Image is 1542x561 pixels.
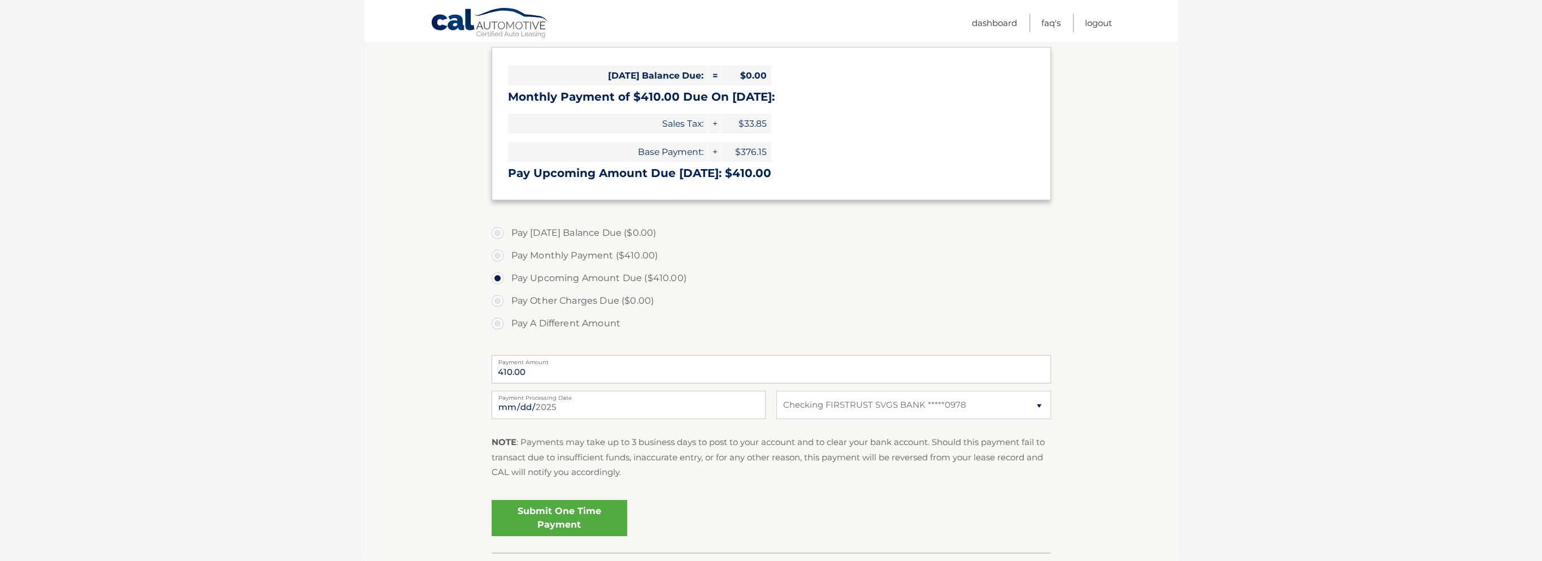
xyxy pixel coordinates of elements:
[492,500,627,536] a: Submit One Time Payment
[492,391,766,419] input: Payment Date
[508,142,708,162] span: Base Payment:
[709,142,720,162] span: +
[492,435,1051,480] p: : Payments may take up to 3 business days to post to your account and to clear your bank account....
[508,166,1035,180] h3: Pay Upcoming Amount Due [DATE]: $410.00
[492,222,1051,244] label: Pay [DATE] Balance Due ($0.00)
[508,90,1035,104] h3: Monthly Payment of $410.00 Due On [DATE]:
[720,66,771,85] span: $0.00
[508,114,708,133] span: Sales Tax:
[709,114,720,133] span: +
[709,66,720,85] span: =
[492,355,1051,383] input: Payment Amount
[431,7,549,40] a: Cal Automotive
[492,244,1051,267] label: Pay Monthly Payment ($410.00)
[492,267,1051,290] label: Pay Upcoming Amount Due ($410.00)
[1041,14,1061,32] a: FAQ's
[1085,14,1112,32] a: Logout
[508,66,708,85] span: [DATE] Balance Due:
[972,14,1017,32] a: Dashboard
[720,142,771,162] span: $376.15
[492,355,1051,364] label: Payment Amount
[492,312,1051,335] label: Pay A Different Amount
[492,290,1051,312] label: Pay Other Charges Due ($0.00)
[720,114,771,133] span: $33.85
[492,391,766,400] label: Payment Processing Date
[492,437,516,447] strong: NOTE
